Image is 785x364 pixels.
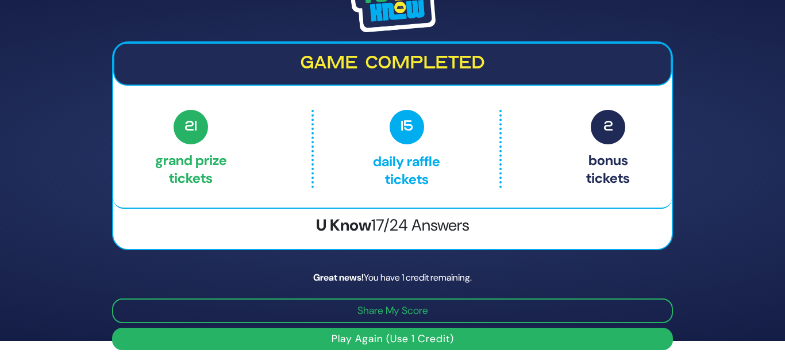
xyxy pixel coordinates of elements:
span: 21 [174,110,208,144]
button: Share My Score [112,298,673,323]
strong: Great news! [313,271,364,283]
h3: U Know [113,216,672,235]
h2: Game completed [124,53,661,75]
p: Bonus tickets [586,110,630,188]
p: Grand Prize tickets [155,110,227,188]
div: You have 1 credit remaining. [112,271,673,285]
span: 15 [390,110,424,144]
button: Play Again (Use 1 Credit) [112,328,673,350]
span: 2 [591,110,625,144]
p: Daily Raffle tickets [338,110,475,188]
span: 17/24 Answers [371,214,470,236]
